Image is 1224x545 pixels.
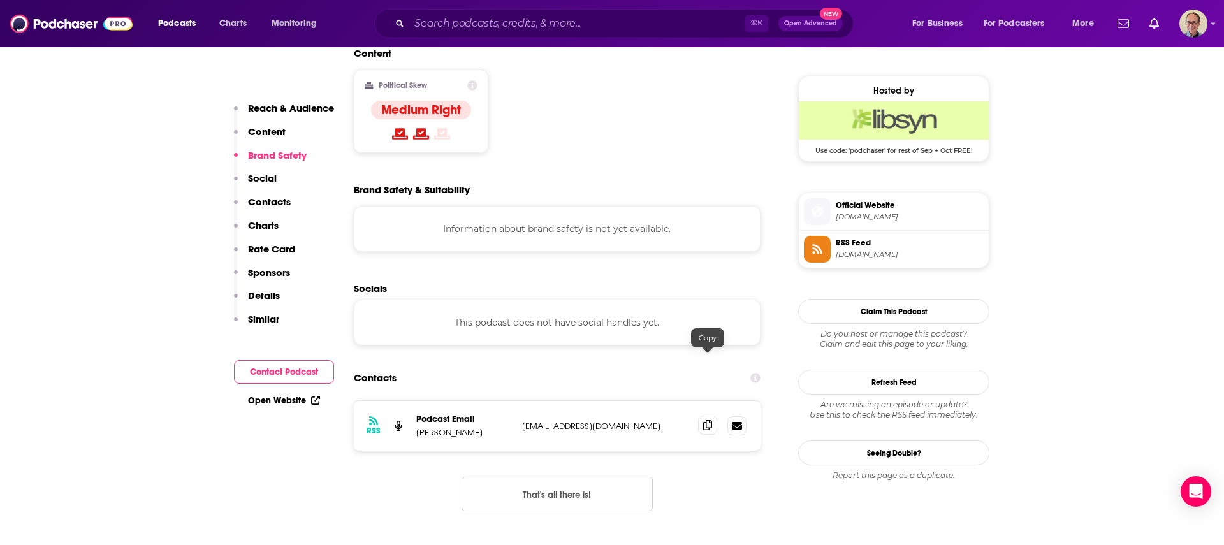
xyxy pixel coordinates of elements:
[248,266,290,279] p: Sponsors
[1179,10,1207,38] span: Logged in as tommy.lynch
[149,13,212,34] button: open menu
[354,300,761,345] div: This podcast does not have social handles yet.
[234,196,291,219] button: Contacts
[248,243,295,255] p: Rate Card
[10,11,133,36] img: Podchaser - Follow, Share and Rate Podcasts
[903,13,979,34] button: open menu
[799,140,989,155] span: Use code: 'podchaser' for rest of Sep + Oct FREE!
[1063,13,1110,34] button: open menu
[522,421,688,432] p: [EMAIL_ADDRESS][DOMAIN_NAME]
[234,360,334,384] button: Contact Podcast
[211,13,254,34] a: Charts
[416,414,512,425] p: Podcast Email
[272,15,317,33] span: Monitoring
[248,126,286,138] p: Content
[984,15,1045,33] span: For Podcasters
[354,366,397,390] h2: Contacts
[409,13,745,34] input: Search podcasts, credits, & more...
[799,85,989,96] div: Hosted by
[836,237,984,249] span: RSS Feed
[248,102,334,114] p: Reach & Audience
[798,329,989,349] div: Claim and edit this page to your liking.
[234,289,280,313] button: Details
[1179,10,1207,38] button: Show profile menu
[234,102,334,126] button: Reach & Audience
[798,440,989,465] a: Seeing Double?
[799,101,989,154] a: Libsyn Deal: Use code: 'podchaser' for rest of Sep + Oct FREE!
[798,400,989,420] div: Are we missing an episode or update? Use this to check the RSS feed immediately.
[219,15,247,33] span: Charts
[234,313,279,337] button: Similar
[1179,10,1207,38] img: User Profile
[248,172,277,184] p: Social
[778,16,843,31] button: Open AdvancedNew
[799,101,989,140] img: Libsyn Deal: Use code: 'podchaser' for rest of Sep + Oct FREE!
[234,266,290,290] button: Sponsors
[804,198,984,225] a: Official Website[DOMAIN_NAME]
[263,13,333,34] button: open menu
[462,477,653,511] button: Nothing here.
[234,172,277,196] button: Social
[367,426,381,436] h3: RSS
[234,243,295,266] button: Rate Card
[354,184,470,196] h2: Brand Safety & Suitability
[784,20,837,27] span: Open Advanced
[798,329,989,339] span: Do you host or manage this podcast?
[1112,13,1134,34] a: Show notifications dropdown
[248,219,279,231] p: Charts
[354,282,761,294] h2: Socials
[836,250,984,259] span: p40ministries.libsyn.com
[836,200,984,211] span: Official Website
[381,102,461,118] h4: Medium Right
[1072,15,1094,33] span: More
[248,149,307,161] p: Brand Safety
[820,8,843,20] span: New
[745,15,768,32] span: ⌘ K
[234,149,307,173] button: Brand Safety
[416,427,512,438] p: [PERSON_NAME]
[804,236,984,263] a: RSS Feed[DOMAIN_NAME]
[691,328,724,347] div: Copy
[836,212,984,222] span: p40ministries.com
[798,299,989,324] button: Claim This Podcast
[234,126,286,149] button: Content
[975,13,1063,34] button: open menu
[379,81,427,90] h2: Political Skew
[248,289,280,302] p: Details
[248,313,279,325] p: Similar
[1181,476,1211,507] div: Open Intercom Messenger
[248,395,320,406] a: Open Website
[354,47,750,59] h2: Content
[234,219,279,243] button: Charts
[248,196,291,208] p: Contacts
[912,15,963,33] span: For Business
[798,470,989,481] div: Report this page as a duplicate.
[798,370,989,395] button: Refresh Feed
[1144,13,1164,34] a: Show notifications dropdown
[158,15,196,33] span: Podcasts
[354,206,761,252] div: Information about brand safety is not yet available.
[386,9,866,38] div: Search podcasts, credits, & more...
